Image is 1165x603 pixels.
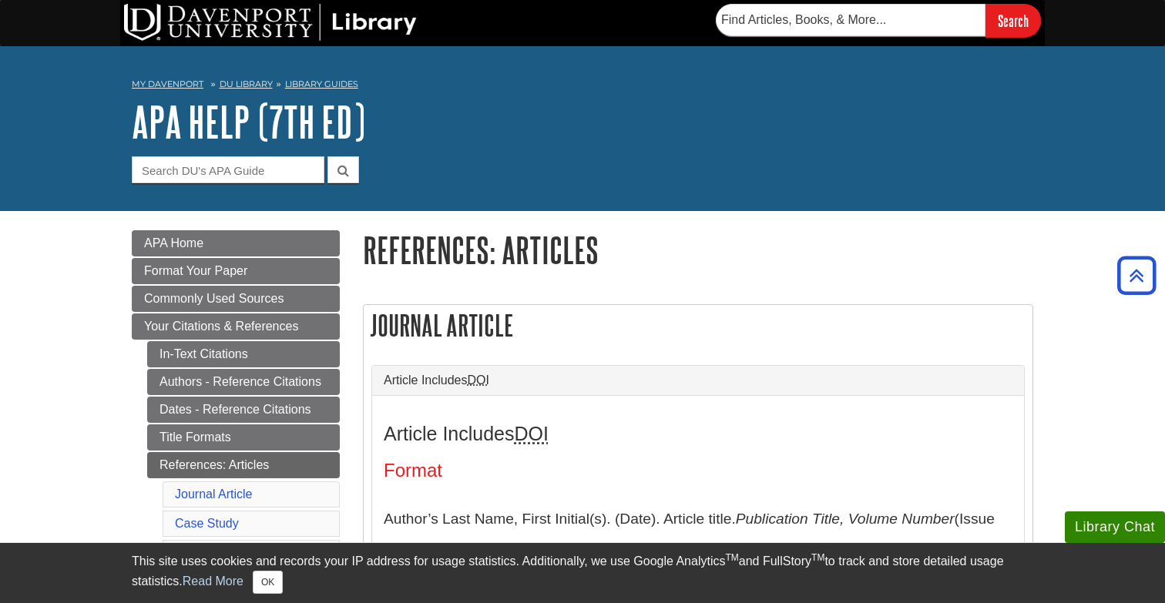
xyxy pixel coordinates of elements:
a: Dates - Reference Citations [147,397,340,423]
form: Searches DU Library's articles, books, and more [716,4,1041,37]
span: Format Your Paper [144,264,247,277]
nav: breadcrumb [132,74,1033,99]
span: Your Citations & References [144,320,298,333]
input: Search DU's APA Guide [132,156,324,183]
i: Publication Title, Volume Number [736,511,955,527]
a: References: Articles [147,452,340,478]
h3: Article Includes [384,423,1012,445]
input: Search [985,4,1041,37]
div: This site uses cookies and records your IP address for usage statistics. Additionally, we use Goo... [132,552,1033,594]
input: Find Articles, Books, & More... [716,4,985,36]
img: DU Library [124,4,417,41]
a: Title Formats [147,424,340,451]
h1: References: Articles [363,230,1033,270]
span: APA Home [144,236,203,250]
p: Author’s Last Name, First Initial(s). (Date). Article title. (Issue Number), pages. DOI [384,497,1012,585]
a: APA Help (7th Ed) [132,98,365,146]
a: Case Study [175,517,239,530]
sup: TM [811,552,824,563]
a: Your Citations & References [132,313,340,340]
span: Commonly Used Sources [144,292,284,305]
h4: Format [384,461,1012,481]
abbr: Digital Object Identifier. This is the string of numbers associated with a particular article. No... [515,423,549,444]
a: My Davenport [132,78,203,91]
h2: Journal Article [364,305,1032,346]
sup: TM [725,552,738,563]
a: In-Text Citations [147,341,340,367]
a: Authors - Reference Citations [147,369,340,395]
a: Commonly Used Sources [132,286,340,312]
a: Back to Top [1112,265,1161,286]
abbr: Digital Object Identifier. This is the string of numbers associated with a particular article. No... [468,374,489,387]
a: Read More [183,575,243,588]
a: APA Home [132,230,340,256]
a: Library Guides [285,79,358,89]
a: Format Your Paper [132,258,340,284]
button: Close [253,571,283,594]
a: Journal Article [175,487,253,501]
a: Article IncludesDOI [384,374,1012,387]
button: Library Chat [1065,511,1165,543]
a: DU Library [220,79,273,89]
